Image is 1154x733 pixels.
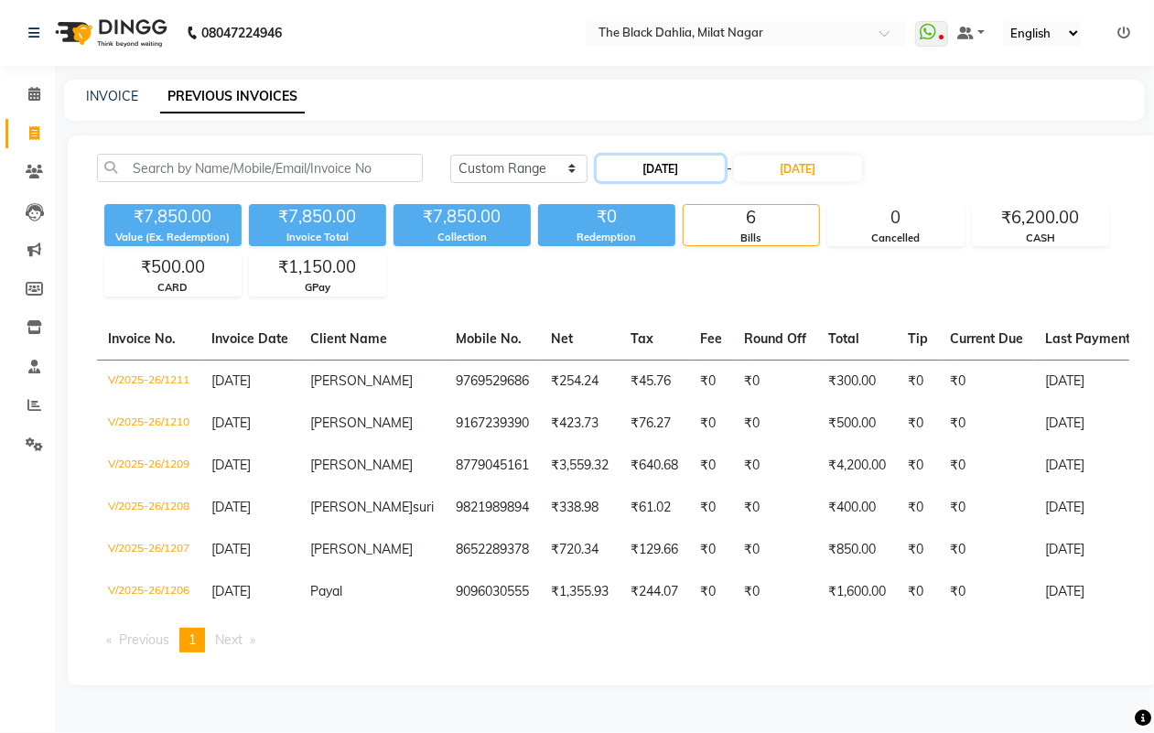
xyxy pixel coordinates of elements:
[211,457,251,473] span: [DATE]
[817,445,897,487] td: ₹4,200.00
[105,254,241,280] div: ₹500.00
[733,360,817,403] td: ₹0
[939,529,1034,571] td: ₹0
[620,487,689,529] td: ₹61.02
[310,583,342,599] span: Payal
[733,403,817,445] td: ₹0
[631,330,653,347] span: Tax
[310,541,413,557] span: [PERSON_NAME]
[620,445,689,487] td: ₹640.68
[897,445,939,487] td: ₹0
[394,204,531,230] div: ₹7,850.00
[538,230,675,245] div: Redemption
[249,204,386,230] div: ₹7,850.00
[211,415,251,431] span: [DATE]
[908,330,928,347] span: Tip
[734,156,862,181] input: End Date
[817,529,897,571] td: ₹850.00
[249,230,386,245] div: Invoice Total
[445,529,540,571] td: 8652289378
[620,571,689,613] td: ₹244.07
[105,280,241,296] div: CARD
[897,571,939,613] td: ₹0
[939,445,1034,487] td: ₹0
[897,360,939,403] td: ₹0
[733,529,817,571] td: ₹0
[215,631,243,648] span: Next
[119,631,169,648] span: Previous
[700,330,722,347] span: Fee
[620,360,689,403] td: ₹45.76
[828,205,964,231] div: 0
[828,231,964,246] div: Cancelled
[540,529,620,571] td: ₹720.34
[551,330,573,347] span: Net
[684,205,819,231] div: 6
[828,330,859,347] span: Total
[540,403,620,445] td: ₹423.73
[445,571,540,613] td: 9096030555
[540,487,620,529] td: ₹338.98
[445,487,540,529] td: 9821989894
[817,403,897,445] td: ₹500.00
[973,205,1108,231] div: ₹6,200.00
[310,415,413,431] span: [PERSON_NAME]
[97,628,1129,652] nav: Pagination
[160,81,305,113] a: PREVIOUS INVOICES
[939,360,1034,403] td: ₹0
[97,571,200,613] td: V/2025-26/1206
[104,204,242,230] div: ₹7,850.00
[47,7,172,59] img: logo
[897,403,939,445] td: ₹0
[394,230,531,245] div: Collection
[97,154,423,182] input: Search by Name/Mobile/Email/Invoice No
[689,403,733,445] td: ₹0
[939,571,1034,613] td: ₹0
[733,571,817,613] td: ₹0
[689,487,733,529] td: ₹0
[97,487,200,529] td: V/2025-26/1208
[733,445,817,487] td: ₹0
[310,330,387,347] span: Client Name
[211,330,288,347] span: Invoice Date
[97,445,200,487] td: V/2025-26/1209
[727,159,732,178] span: -
[620,529,689,571] td: ₹129.66
[684,231,819,246] div: Bills
[310,457,413,473] span: [PERSON_NAME]
[310,372,413,389] span: [PERSON_NAME]
[973,231,1108,246] div: CASH
[744,330,806,347] span: Round Off
[817,487,897,529] td: ₹400.00
[104,230,242,245] div: Value (Ex. Redemption)
[413,499,434,515] span: suri
[201,7,282,59] b: 08047224946
[189,631,196,648] span: 1
[897,487,939,529] td: ₹0
[250,280,385,296] div: GPay
[97,360,200,403] td: V/2025-26/1211
[97,529,200,571] td: V/2025-26/1207
[939,487,1034,529] td: ₹0
[445,403,540,445] td: 9167239390
[689,571,733,613] td: ₹0
[950,330,1023,347] span: Current Due
[108,330,176,347] span: Invoice No.
[86,88,138,104] a: INVOICE
[211,499,251,515] span: [DATE]
[733,487,817,529] td: ₹0
[538,204,675,230] div: ₹0
[445,360,540,403] td: 9769529686
[897,529,939,571] td: ₹0
[540,445,620,487] td: ₹3,559.32
[689,529,733,571] td: ₹0
[540,571,620,613] td: ₹1,355.93
[211,541,251,557] span: [DATE]
[456,330,522,347] span: Mobile No.
[689,360,733,403] td: ₹0
[445,445,540,487] td: 8779045161
[817,571,897,613] td: ₹1,600.00
[620,403,689,445] td: ₹76.27
[540,360,620,403] td: ₹254.24
[597,156,725,181] input: Start Date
